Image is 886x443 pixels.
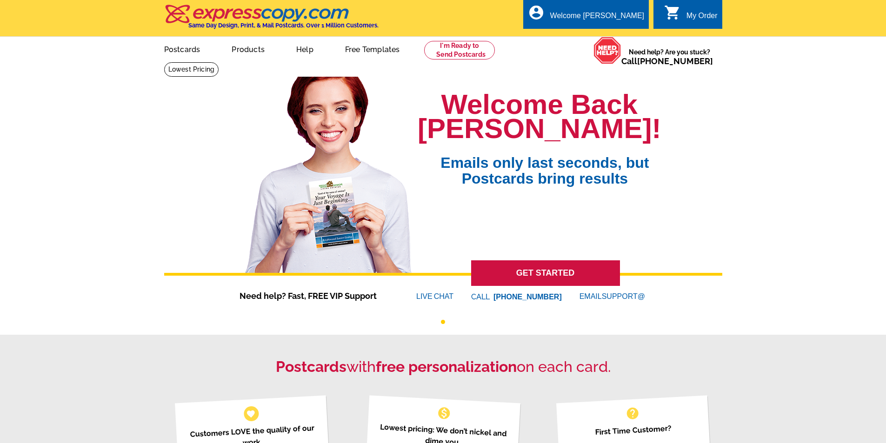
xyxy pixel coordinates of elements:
i: account_circle [528,4,545,21]
font: LIVE [416,291,434,302]
a: Help [281,38,328,60]
h2: with on each card. [164,358,722,376]
a: [PHONE_NUMBER] [637,56,713,66]
span: Need help? Fast, FREE VIP Support [240,290,388,302]
button: 1 of 1 [441,320,445,324]
p: First Time Customer? [568,421,699,439]
a: shopping_cart My Order [664,10,718,22]
strong: Postcards [276,358,346,375]
i: shopping_cart [664,4,681,21]
div: Welcome [PERSON_NAME] [550,12,644,25]
img: welcome-back-logged-in.png [240,69,418,273]
span: Call [621,56,713,66]
img: help [593,37,621,64]
a: Same Day Design, Print, & Mail Postcards. Over 1 Million Customers. [164,11,379,29]
div: My Order [686,12,718,25]
strong: free personalization [376,358,517,375]
span: help [625,406,640,421]
span: Emails only last seconds, but Postcards bring results [428,141,661,186]
font: SUPPORT@ [602,291,646,302]
a: Postcards [149,38,215,60]
a: Products [217,38,280,60]
a: Free Templates [330,38,415,60]
a: GET STARTED [471,260,620,286]
h4: Same Day Design, Print, & Mail Postcards. Over 1 Million Customers. [188,22,379,29]
span: monetization_on [437,406,452,421]
a: LIVECHAT [416,292,453,300]
h1: Welcome Back [PERSON_NAME]! [418,93,661,141]
span: favorite [246,409,256,418]
span: Need help? Are you stuck? [621,47,718,66]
